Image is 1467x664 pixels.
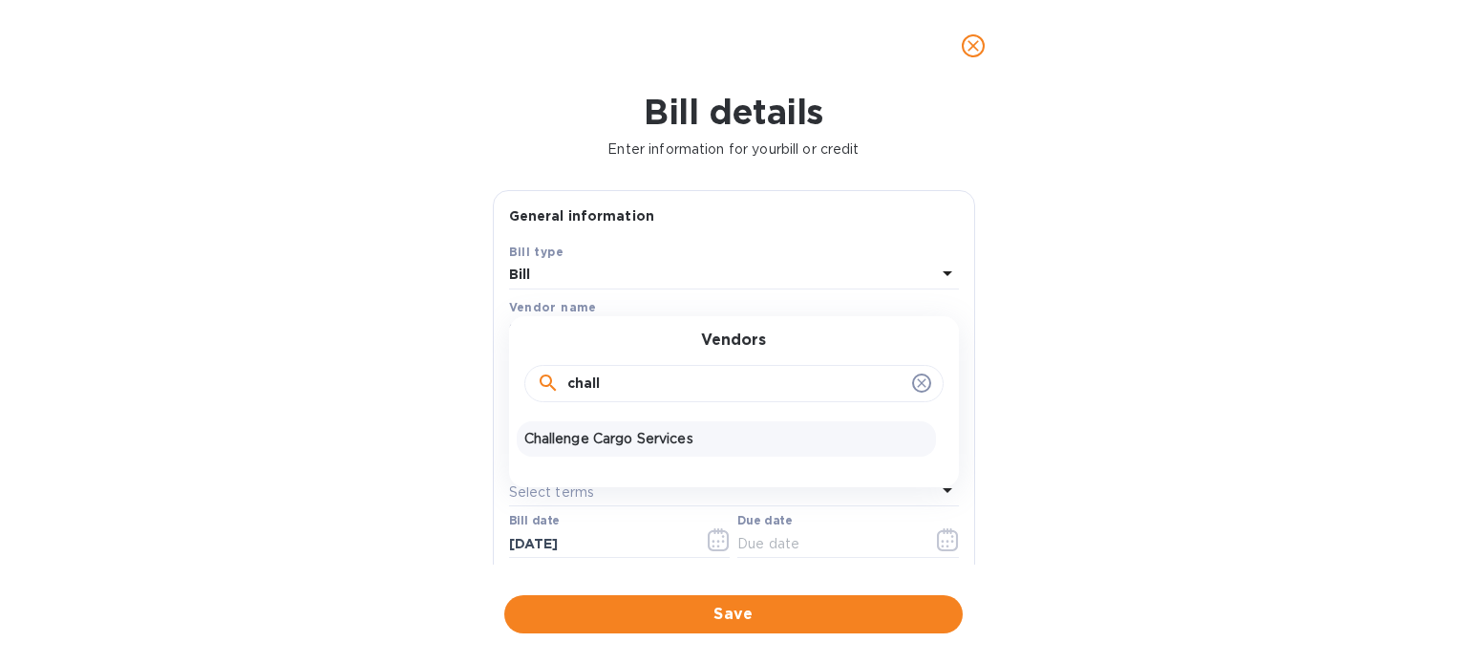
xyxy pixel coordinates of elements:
[509,516,560,527] label: Bill date
[15,92,1452,132] h1: Bill details
[701,332,766,350] h3: Vendors
[567,370,904,398] input: Search
[504,595,963,633] button: Save
[737,529,918,558] input: Due date
[509,208,655,224] b: General information
[737,516,792,527] label: Due date
[15,139,1452,160] p: Enter information for your bill or credit
[520,603,947,626] span: Save
[509,482,595,503] p: Select terms
[509,245,564,259] b: Bill type
[524,429,928,449] p: Challenge Cargo Services
[509,300,597,314] b: Vendor name
[509,320,643,340] p: Select vendor name
[509,267,531,282] b: Bill
[509,529,690,558] input: Select date
[950,23,996,69] button: close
